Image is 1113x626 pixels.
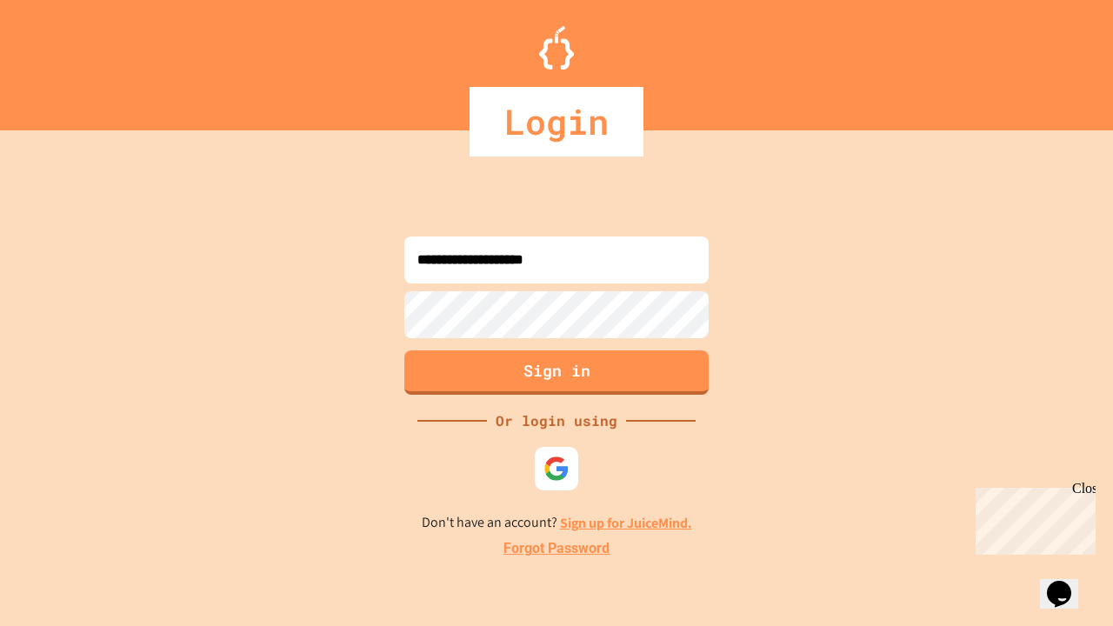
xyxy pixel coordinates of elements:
a: Forgot Password [503,538,610,559]
div: Or login using [487,410,626,431]
div: Chat with us now!Close [7,7,120,110]
div: Login [470,87,643,156]
iframe: chat widget [1040,556,1096,609]
p: Don't have an account? [422,512,692,534]
img: Logo.svg [539,26,574,70]
button: Sign in [404,350,709,395]
a: Sign up for JuiceMind. [560,514,692,532]
img: google-icon.svg [543,456,570,482]
iframe: chat widget [969,481,1096,555]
